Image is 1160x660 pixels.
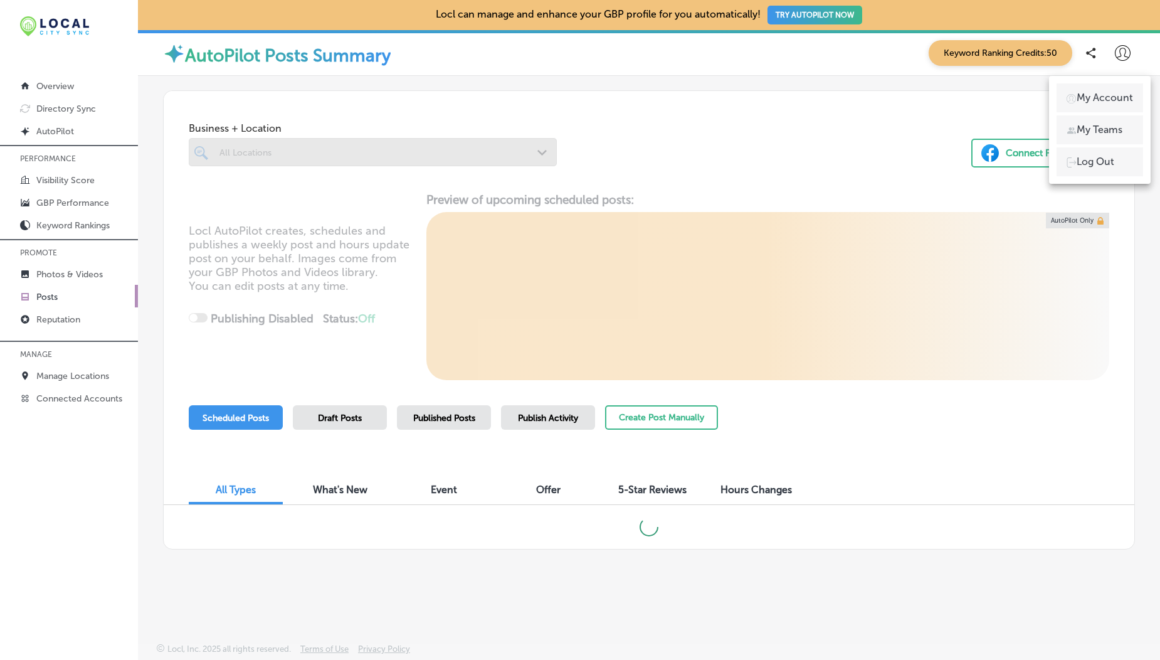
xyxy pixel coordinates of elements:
p: My Account [1077,90,1133,105]
p: My Teams [1077,122,1122,137]
a: My Account [1057,83,1143,112]
p: Keyword Rankings [36,220,110,231]
p: Photos & Videos [36,269,103,280]
p: Posts [36,292,58,302]
p: Overview [36,81,74,92]
p: Log Out [1077,154,1114,169]
button: TRY AUTOPILOT NOW [767,6,862,24]
p: Manage Locations [36,371,109,381]
p: Visibility Score [36,175,95,186]
p: AutoPilot [36,126,74,137]
p: GBP Performance [36,198,109,208]
a: My Teams [1057,115,1143,144]
img: 12321ecb-abad-46dd-be7f-2600e8d3409flocal-city-sync-logo-rectangle.png [20,16,89,36]
p: Directory Sync [36,104,96,114]
a: Log Out [1057,147,1143,176]
p: Connected Accounts [36,393,122,404]
p: Reputation [36,314,80,325]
